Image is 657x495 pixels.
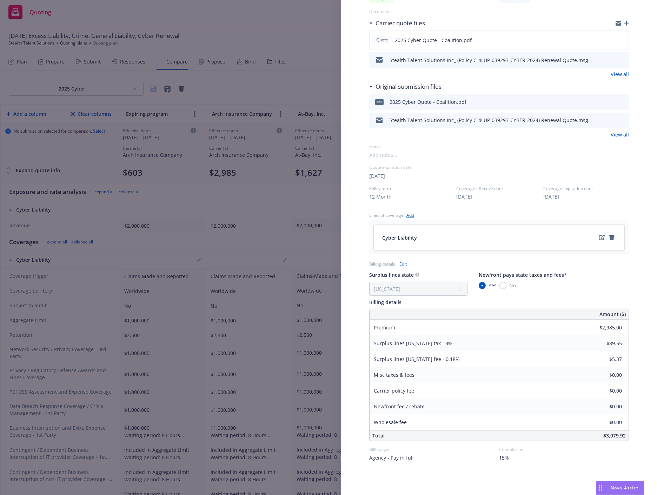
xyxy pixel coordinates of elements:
[369,144,629,150] div: Notes
[603,432,626,439] span: $3,079.92
[374,372,414,378] span: Misc taxes & fees
[390,116,588,124] div: Stealth Talent Solutions Inc_ (Policy C-4LUP-039293-CYBER-2024) Renewal Quote.msg
[611,131,629,138] a: View all
[374,387,414,394] span: Carrier policy fee
[390,56,588,64] div: Stealth Talent Solutions Inc_ (Policy C-4LUP-039293-CYBER-2024) Renewal Quote.msg
[580,370,626,380] input: 0.00
[580,322,626,333] input: 0.00
[598,233,606,242] a: edit
[596,481,605,495] div: Drag to move
[376,19,425,28] h3: Carrier quote files
[543,193,559,200] button: [DATE]
[499,454,509,461] span: 15%
[382,234,417,241] span: Cyber Liability
[390,98,466,106] div: 2025 Cyber Quote - Coalition.pdf
[456,186,542,192] span: Coverage effective date
[406,212,414,219] a: Add
[619,36,626,44] button: preview file
[375,37,389,43] span: Quote
[599,310,626,318] span: Amount ($)
[369,212,404,218] div: Lines of coverage
[580,417,626,428] input: 0.00
[375,99,384,105] span: pdf
[580,354,626,364] input: 0.00
[609,116,614,125] button: download file
[580,386,626,396] input: 0.00
[620,116,626,125] button: preview file
[369,164,629,170] div: Quote expiration date
[399,260,407,268] a: Edit
[499,282,506,289] input: No
[509,282,516,289] span: No
[369,82,442,91] div: Original submission files
[369,8,629,14] div: Documents
[376,82,442,91] h3: Original submission files
[479,282,486,289] input: Yes
[620,56,626,64] button: preview file
[620,98,626,106] button: preview file
[543,186,629,192] span: Coverage expiration date
[489,282,497,289] span: Yes
[374,356,460,362] span: Surplus lines [US_STATE] fee - 0.18%
[608,233,616,242] a: remove
[369,272,414,278] span: Surplus lines state
[609,56,614,64] button: download file
[580,401,626,412] input: 0.00
[369,447,499,453] div: Billing type
[372,432,385,439] span: Total
[374,419,407,426] span: Wholesale fee
[611,71,629,78] a: View all
[395,36,472,44] span: 2025 Cyber Quote - Coalition.pdf
[374,403,425,410] span: Newfront fee / rebate
[580,338,626,349] input: 0.00
[608,36,614,44] button: download file
[369,172,385,180] button: [DATE]
[369,299,629,306] div: Billing details
[369,19,425,28] div: Carrier quote files
[374,340,452,347] span: Surplus lines [US_STATE] tax - 3%
[596,481,644,495] button: Nova Assist
[456,193,472,200] button: [DATE]
[609,98,614,106] button: download file
[479,272,567,278] span: Newfront pays state taxes and fees*
[369,186,455,192] span: Policy term
[611,485,638,491] span: Nova Assist
[499,447,629,453] div: Commission
[369,261,395,267] div: Billing details
[369,193,392,200] button: 12 Month
[369,454,414,461] span: Agency - Pay in full
[374,324,395,331] span: Premium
